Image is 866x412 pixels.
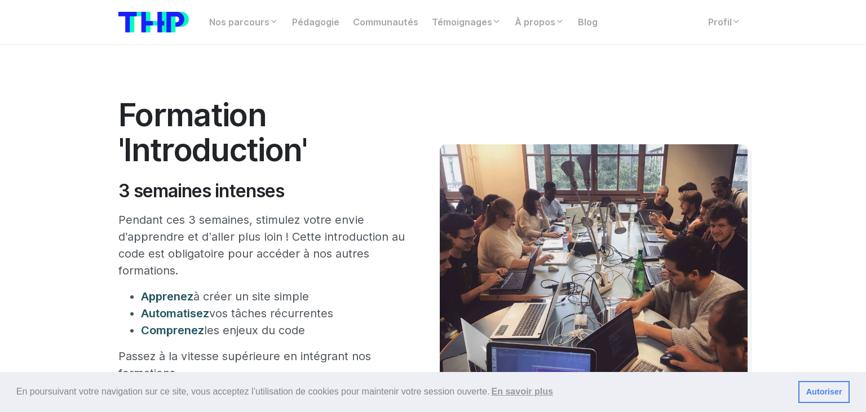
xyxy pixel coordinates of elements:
li: à créer un site simple [141,288,406,305]
span: Automatisez [141,307,209,320]
a: Pédagogie [285,11,346,34]
a: learn more about cookies [489,383,555,400]
span: Apprenez [141,290,193,303]
a: Témoignages [425,11,508,34]
p: Passez à la vitesse supérieure en intégrant nos formations [118,348,406,382]
p: Pendant ces 3 semaines, stimulez votre envie d’apprendre et d’aller plus loin ! Cette introductio... [118,211,406,279]
li: vos tâches récurrentes [141,305,406,322]
img: logo [118,12,189,33]
li: les enjeux du code [141,322,406,339]
a: Blog [571,11,604,34]
a: Nos parcours [202,11,285,34]
a: Profil [701,11,748,34]
span: Comprenez [141,324,204,337]
a: À propos [508,11,571,34]
a: dismiss cookie message [798,381,850,404]
a: Communautés [346,11,425,34]
h2: 3 semaines intenses [118,180,406,202]
img: Travail [440,144,748,396]
span: En poursuivant votre navigation sur ce site, vous acceptez l’utilisation de cookies pour mainteni... [16,383,789,400]
h1: Formation 'Introduction' [118,98,406,167]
